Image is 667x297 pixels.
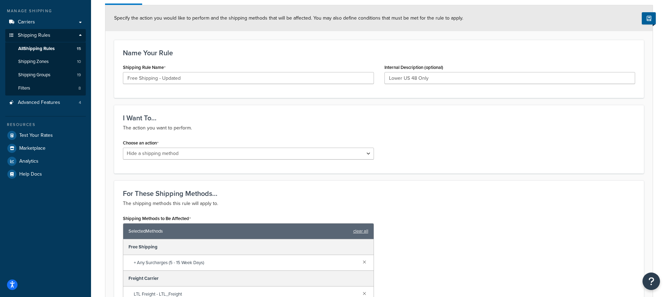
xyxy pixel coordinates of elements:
h3: I Want To... [123,114,635,122]
a: Marketplace [5,142,86,155]
a: Filters8 [5,82,86,95]
a: AllShipping Rules15 [5,42,86,55]
span: Help Docs [19,171,42,177]
div: Resources [5,122,86,128]
span: Shipping Zones [18,59,49,65]
li: Shipping Rules [5,29,86,96]
button: Show Help Docs [642,12,656,24]
a: Shipping Groups19 [5,69,86,82]
div: Free Shipping [123,239,374,255]
a: Help Docs [5,168,86,181]
span: All Shipping Rules [18,46,55,52]
button: Open Resource Center [642,273,660,290]
a: Shipping Zones10 [5,55,86,68]
div: Freight Carrier [123,271,374,287]
a: Test Your Rates [5,129,86,142]
span: Advanced Features [18,100,60,106]
span: Test Your Rates [19,133,53,139]
span: Shipping Groups [18,72,50,78]
h3: For These Shipping Methods... [123,190,635,197]
li: Filters [5,82,86,95]
span: Marketplace [19,146,46,151]
div: Manage Shipping [5,8,86,14]
a: Carriers [5,16,86,29]
li: Shipping Groups [5,69,86,82]
a: Advanced Features4 [5,96,86,109]
span: 4 [79,100,81,106]
span: Filters [18,85,30,91]
span: 10 [77,59,81,65]
span: + Any Surcharges (5 - 15 Week Days) [134,258,357,268]
li: Advanced Features [5,96,86,109]
li: Shipping Zones [5,55,86,68]
h3: Name Your Rule [123,49,635,57]
span: 19 [77,72,81,78]
p: The shipping methods this rule will apply to. [123,199,635,208]
label: Internal Description (optional) [384,65,443,70]
a: Shipping Rules [5,29,86,42]
a: clear all [353,226,368,236]
span: 8 [78,85,81,91]
span: Analytics [19,158,39,164]
span: Carriers [18,19,35,25]
label: Choose an action [123,140,159,146]
label: Shipping Methods to Be Affected [123,216,191,221]
a: Analytics [5,155,86,168]
label: Shipping Rule Name [123,65,166,70]
span: Specify the action you would like to perform and the shipping methods that will be affected. You ... [114,14,463,22]
span: Selected Methods [128,226,350,236]
span: Shipping Rules [18,33,50,38]
p: The action you want to perform. [123,124,635,132]
span: 15 [77,46,81,52]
